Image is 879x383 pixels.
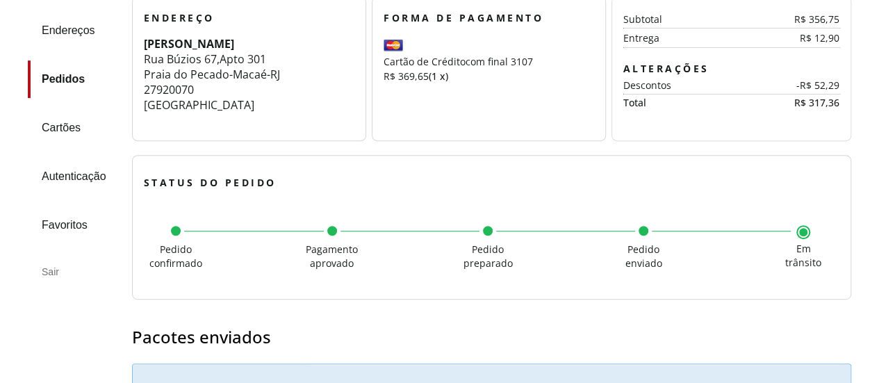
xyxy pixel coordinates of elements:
[220,51,266,67] span: Apto 301
[28,206,121,244] a: Favoritos
[267,67,270,82] span: -
[144,36,234,51] strong: [PERSON_NAME]
[306,243,358,270] span: Pagamento aprovado
[217,51,220,67] span: ,
[144,51,202,67] span: Rua Búzios
[144,11,354,25] h3: Endereço
[384,11,594,25] h3: Forma de Pagamento
[731,97,839,108] div: R$ 317,36
[753,33,839,44] div: R$ 12,90
[463,243,512,270] span: Pedido preparado
[384,70,429,83] span: R$ 369,65
[270,67,280,82] span: RJ
[384,54,594,83] div: Cartão de Crédito
[144,82,194,97] span: 27920070
[233,67,267,82] span: Macaé
[623,97,732,108] div: Total
[144,67,229,82] span: Praia do Pecado
[28,158,121,195] a: Autenticação
[623,14,753,25] div: Subtotal
[144,97,254,113] span: [GEOGRAPHIC_DATA]
[28,109,121,147] a: Cartões
[144,176,277,189] span: Status do pedido
[229,67,233,82] span: -
[132,327,851,347] h3: Pacotes enviados
[466,55,533,68] span: com final 3107
[753,80,839,91] div: -R$ 52,29
[28,60,121,98] a: Pedidos
[149,243,202,270] span: Pedido confirmado
[204,51,217,67] span: 67
[429,70,448,83] span: (1 x)
[623,62,839,76] h3: Alterações
[623,80,753,91] div: Descontos
[28,255,121,288] div: Sair
[625,243,662,270] span: Pedido enviado
[785,242,821,269] span: Em trânsito
[623,33,753,44] div: Entrega
[753,14,839,25] div: R$ 356,75
[28,12,121,49] a: Endereços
